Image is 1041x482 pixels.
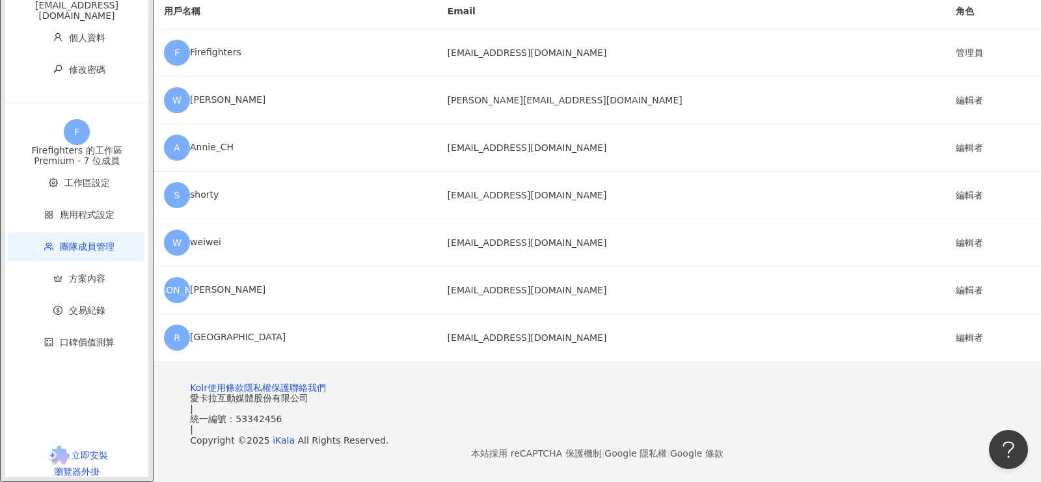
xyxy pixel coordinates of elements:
td: 管理員 [945,29,1041,77]
span: 工作區設定 [64,178,110,188]
div: 統一編號：53342456 [190,414,1005,424]
span: 立即安裝 瀏覽器外掛 [54,450,108,477]
td: [EMAIL_ADDRESS][DOMAIN_NAME] [437,219,945,267]
div: [GEOGRAPHIC_DATA] [164,325,427,351]
span: W [172,93,182,107]
span: W [172,235,182,250]
td: 編輯者 [945,314,1041,362]
a: Kolr [190,382,208,393]
td: 編輯者 [945,267,1041,314]
div: Premium - 7 位成員 [5,155,148,166]
div: Annie_CH [164,135,427,161]
a: Google 隱私權 [604,448,667,459]
span: 本站採用 reCAPTCHA 保護機制 [471,446,723,461]
td: 編輯者 [945,124,1041,172]
td: [EMAIL_ADDRESS][DOMAIN_NAME] [437,267,945,314]
div: [PERSON_NAME] [164,87,427,113]
td: [EMAIL_ADDRESS][DOMAIN_NAME] [437,314,945,362]
iframe: Help Scout Beacon - Open [989,430,1028,469]
span: 口碑價值測算 [60,337,115,347]
a: iKala [273,435,295,446]
td: [EMAIL_ADDRESS][DOMAIN_NAME] [437,124,945,172]
td: 編輯者 [945,172,1041,219]
span: F [74,125,79,139]
div: 愛卡拉互動媒體股份有限公司 [190,393,1005,403]
a: 聯絡我們 [290,382,326,393]
span: | [190,403,193,414]
span: 應用程式設定 [60,209,115,220]
span: dollar [53,306,62,315]
span: | [667,448,670,459]
div: Firefighters [164,40,427,66]
span: F [174,46,180,60]
span: S [174,188,180,202]
a: 使用條款 [208,382,244,393]
div: Copyright © 2025 All Rights Reserved. [190,435,1005,446]
span: 方案內容 [69,273,105,284]
td: [EMAIL_ADDRESS][DOMAIN_NAME] [437,172,945,219]
span: | [190,424,193,435]
a: 隱私權保護 [244,382,290,393]
td: [PERSON_NAME][EMAIL_ADDRESS][DOMAIN_NAME] [437,77,945,124]
span: user [53,33,62,42]
span: appstore [44,210,53,219]
td: 編輯者 [945,77,1041,124]
span: 交易紀錄 [69,305,105,315]
div: Firefighters 的工作區 [5,145,148,155]
span: A [174,141,180,155]
span: 團隊成員管理 [60,241,115,252]
span: [PERSON_NAME] [139,283,215,297]
img: chrome extension [46,446,72,466]
span: 個人資料 [69,33,105,43]
span: calculator [44,338,53,347]
div: weiwei [164,230,427,256]
div: [PERSON_NAME] [164,277,427,303]
div: shorty [164,182,427,208]
a: Google 條款 [670,448,723,459]
td: [EMAIL_ADDRESS][DOMAIN_NAME] [437,29,945,77]
span: key [53,64,62,74]
span: 修改密碼 [69,64,105,75]
a: chrome extension立即安裝 瀏覽器外掛 [5,446,148,477]
span: R [174,330,180,345]
td: 編輯者 [945,219,1041,267]
span: | [602,448,605,459]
